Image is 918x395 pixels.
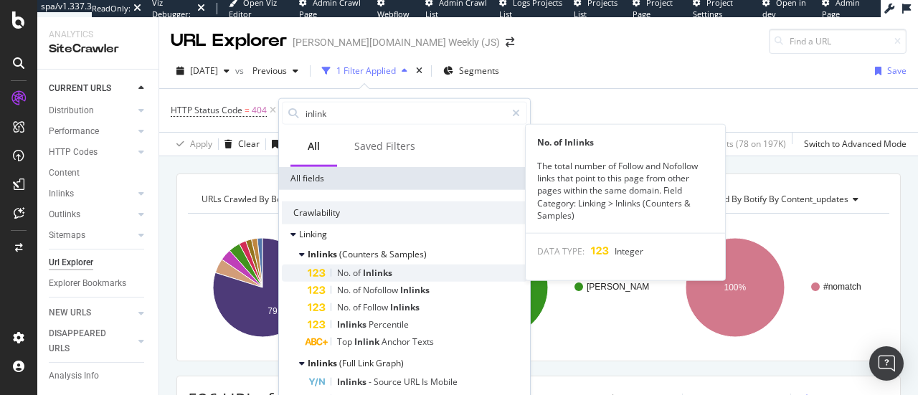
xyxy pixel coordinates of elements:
[49,228,134,243] a: Sitemaps
[869,60,907,82] button: Save
[49,81,111,96] div: CURRENT URLS
[49,368,99,384] div: Analysis Info
[247,60,304,82] button: Previous
[202,193,346,205] span: URLs Crawled By Botify By pagetype
[363,301,390,313] span: Follow
[49,276,126,291] div: Explorer Bookmarks
[413,64,425,78] div: times
[49,305,134,320] a: NEW URLS
[266,133,303,156] button: Save
[199,188,404,211] h4: URLs Crawled By Botify By pagetype
[316,60,413,82] button: 1 Filter Applied
[49,145,134,160] a: HTTP Codes
[869,346,904,381] div: Open Intercom Messenger
[353,301,363,313] span: of
[337,284,353,296] span: No.
[219,133,260,156] button: Clear
[769,29,907,54] input: Find a URL
[49,368,148,384] a: Analysis Info
[190,138,212,150] div: Apply
[49,81,134,96] a: CURRENT URLS
[49,29,147,41] div: Analytics
[724,282,746,292] text: 100%
[49,207,134,222] a: Outlinks
[49,124,99,139] div: Performance
[671,188,876,211] h4: URLs Crawled By Botify By content_updates
[337,318,369,330] span: Inlinks
[49,255,148,270] a: Url Explorer
[424,225,649,350] div: A chart.
[506,37,514,47] div: arrow-right-arrow-left
[235,65,247,77] span: vs
[49,166,80,181] div: Content
[587,282,658,292] text: [PERSON_NAME]
[49,228,85,243] div: Sitemaps
[526,136,725,148] div: No. of Inlinks
[377,9,410,19] span: Webflow
[49,276,148,291] a: Explorer Bookmarks
[92,3,131,14] div: ReadOnly:
[337,301,353,313] span: No.
[374,376,404,388] span: Source
[412,335,434,348] span: Texts
[382,335,412,348] span: Anchor
[422,376,430,388] span: Is
[430,376,458,388] span: Mobile
[49,305,91,320] div: NEW URLS
[49,124,134,139] a: Performance
[404,376,422,388] span: URL
[247,65,287,77] span: Previous
[686,138,786,150] div: 0.03 % Visits ( 78 on 197K )
[49,166,148,181] a: Content
[798,133,907,156] button: Switch to Advanced Mode
[337,335,354,348] span: Top
[381,248,389,260] span: &
[376,357,404,369] span: Graph)
[171,133,212,156] button: Apply
[661,225,886,350] svg: A chart.
[299,228,327,240] span: Linking
[49,103,94,118] div: Distribution
[337,376,369,388] span: Inlinks
[369,376,374,388] span: -
[49,207,80,222] div: Outlinks
[252,100,267,120] span: 404
[171,60,235,82] button: [DATE]
[339,248,381,260] span: (Counters
[282,201,527,224] div: Crawlability
[823,282,861,292] text: #nomatch
[400,284,430,296] span: Inlinks
[293,35,500,49] div: [PERSON_NAME][DOMAIN_NAME] Weekly (JS)
[353,284,363,296] span: of
[188,225,413,350] div: A chart.
[279,167,530,190] div: All fields
[171,104,242,116] span: HTTP Status Code
[304,103,506,124] input: Search by field name
[308,357,339,369] span: Inlinks
[308,139,320,153] div: All
[358,357,376,369] span: Link
[459,65,499,77] span: Segments
[353,267,363,279] span: of
[238,138,260,150] div: Clear
[354,139,415,153] div: Saved Filters
[49,103,134,118] a: Distribution
[245,104,250,116] span: =
[268,306,292,316] text: 79.8%
[537,245,585,257] span: DATA TYPE:
[308,248,339,260] span: Inlinks
[369,318,409,330] span: Percentile
[49,41,147,57] div: SiteCrawler
[363,267,392,279] span: Inlinks
[49,186,134,201] a: Inlinks
[49,186,74,201] div: Inlinks
[354,335,382,348] span: Inlink
[804,138,907,150] div: Switch to Advanced Mode
[339,357,358,369] span: (Full
[190,65,218,77] span: 2025 Aug. 24th
[49,326,121,356] div: DISAPPEARED URLS
[526,160,725,222] div: The total number of Follow and Nofollow links that point to this page from other pages within the...
[336,65,396,77] div: 1 Filter Applied
[49,255,93,270] div: Url Explorer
